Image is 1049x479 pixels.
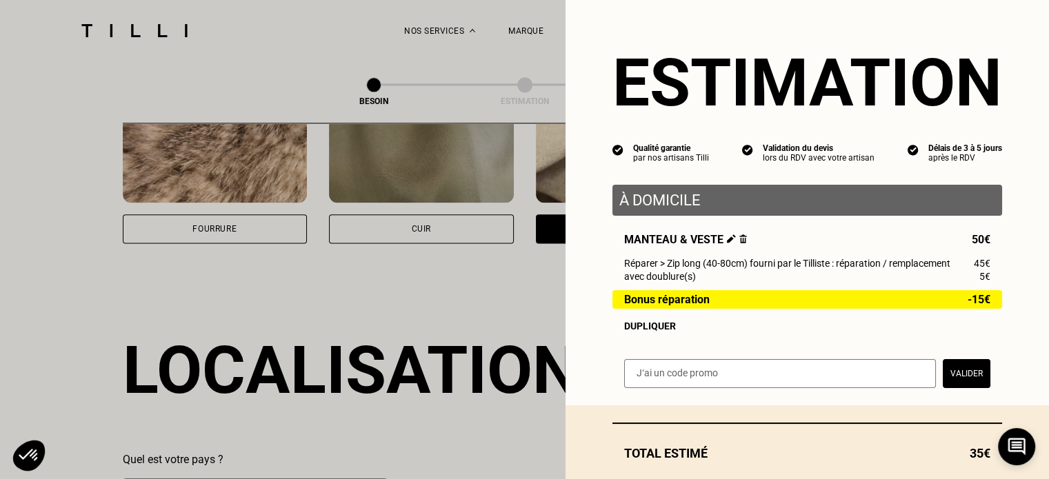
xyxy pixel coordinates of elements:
[624,258,950,269] span: Réparer > Zip long (40-80cm) fourni par le Tilliste : réparation / remplacement
[972,233,990,246] span: 50€
[943,359,990,388] button: Valider
[612,446,1002,460] div: Total estimé
[624,320,990,332] div: Dupliquer
[928,153,1002,163] div: après le RDV
[727,234,736,243] img: Éditer
[739,234,747,243] img: Supprimer
[624,233,747,246] span: Manteau & veste
[974,258,990,269] span: 45€
[619,192,995,209] p: À domicile
[979,271,990,282] span: 5€
[633,153,709,163] div: par nos artisans Tilli
[968,294,990,305] span: -15€
[970,446,990,460] span: 35€
[624,271,696,282] span: avec doublure(s)
[624,294,710,305] span: Bonus réparation
[624,359,936,388] input: J‘ai un code promo
[763,153,875,163] div: lors du RDV avec votre artisan
[612,143,623,156] img: icon list info
[928,143,1002,153] div: Délais de 3 à 5 jours
[742,143,753,156] img: icon list info
[763,143,875,153] div: Validation du devis
[633,143,709,153] div: Qualité garantie
[908,143,919,156] img: icon list info
[612,44,1002,121] section: Estimation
